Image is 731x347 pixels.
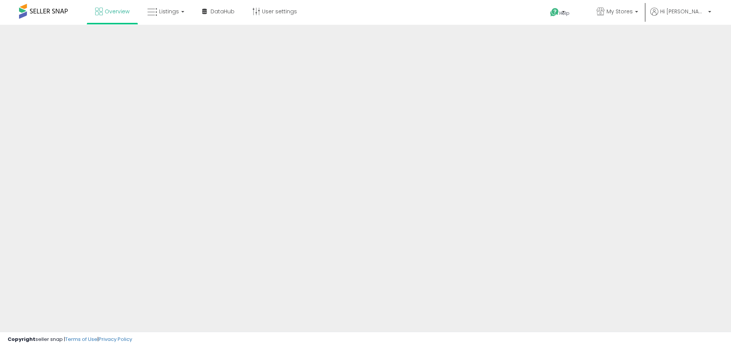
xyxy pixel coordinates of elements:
[65,336,97,343] a: Terms of Use
[550,8,559,17] i: Get Help
[105,8,129,15] span: Overview
[99,336,132,343] a: Privacy Policy
[211,8,235,15] span: DataHub
[159,8,179,15] span: Listings
[660,8,706,15] span: Hi [PERSON_NAME]
[559,10,570,16] span: Help
[607,8,633,15] span: My Stores
[650,8,711,25] a: Hi [PERSON_NAME]
[8,336,132,343] div: seller snap | |
[544,2,584,25] a: Help
[8,336,35,343] strong: Copyright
